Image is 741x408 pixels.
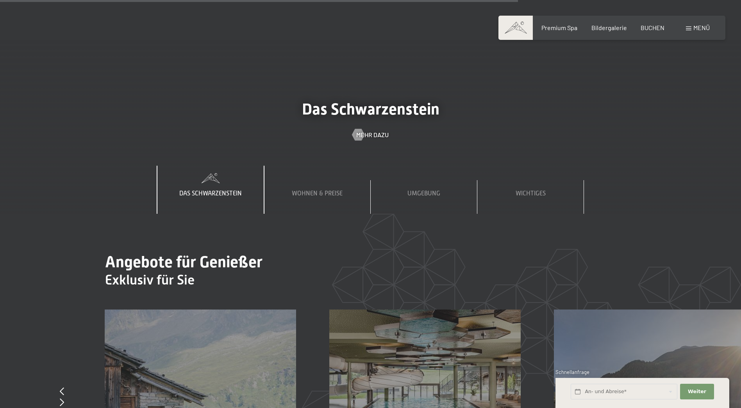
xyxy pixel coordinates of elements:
[356,131,389,139] span: Mehr dazu
[680,384,714,400] button: Weiter
[105,272,195,287] span: Exklusiv für Sie
[516,190,546,197] span: Wichtiges
[541,24,577,31] a: Premium Spa
[407,190,440,197] span: Umgebung
[693,24,710,31] span: Menü
[688,388,706,395] span: Weiter
[179,190,242,197] span: Das Schwarzenstein
[555,369,589,375] span: Schnellanfrage
[352,131,389,139] a: Mehr dazu
[105,252,262,271] span: Angebote für Genießer
[641,24,664,31] a: BUCHEN
[591,24,627,31] a: Bildergalerie
[292,190,343,197] span: Wohnen & Preise
[302,100,439,118] span: Das Schwarzenstein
